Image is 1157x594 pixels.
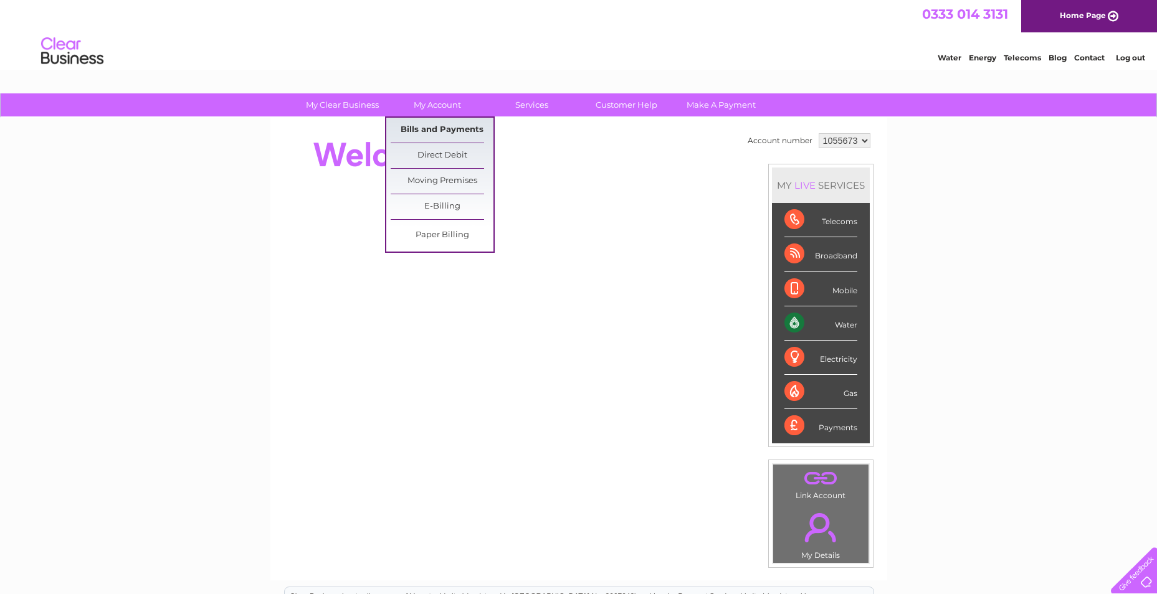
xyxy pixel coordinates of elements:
[1116,53,1145,62] a: Log out
[40,32,104,70] img: logo.png
[670,93,773,116] a: Make A Payment
[1049,53,1067,62] a: Blog
[285,7,874,60] div: Clear Business is a trading name of Verastar Limited (registered in [GEOGRAPHIC_DATA] No. 3667643...
[922,6,1008,22] a: 0333 014 3131
[776,468,865,489] a: .
[784,272,857,306] div: Mobile
[792,179,818,191] div: LIVE
[938,53,961,62] a: Water
[391,118,493,143] a: Bills and Payments
[391,194,493,219] a: E-Billing
[773,464,869,503] td: Link Account
[784,203,857,237] div: Telecoms
[784,409,857,443] div: Payments
[772,167,870,203] div: MY SERVICES
[1004,53,1041,62] a: Telecoms
[391,223,493,248] a: Paper Billing
[291,93,394,116] a: My Clear Business
[575,93,678,116] a: Customer Help
[784,237,857,271] div: Broadband
[784,341,857,375] div: Electricity
[1074,53,1105,62] a: Contact
[391,143,493,168] a: Direct Debit
[776,506,865,549] a: .
[784,306,857,341] div: Water
[969,53,996,62] a: Energy
[386,93,488,116] a: My Account
[391,169,493,194] a: Moving Premises
[773,502,869,563] td: My Details
[745,130,816,151] td: Account number
[784,375,857,409] div: Gas
[480,93,583,116] a: Services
